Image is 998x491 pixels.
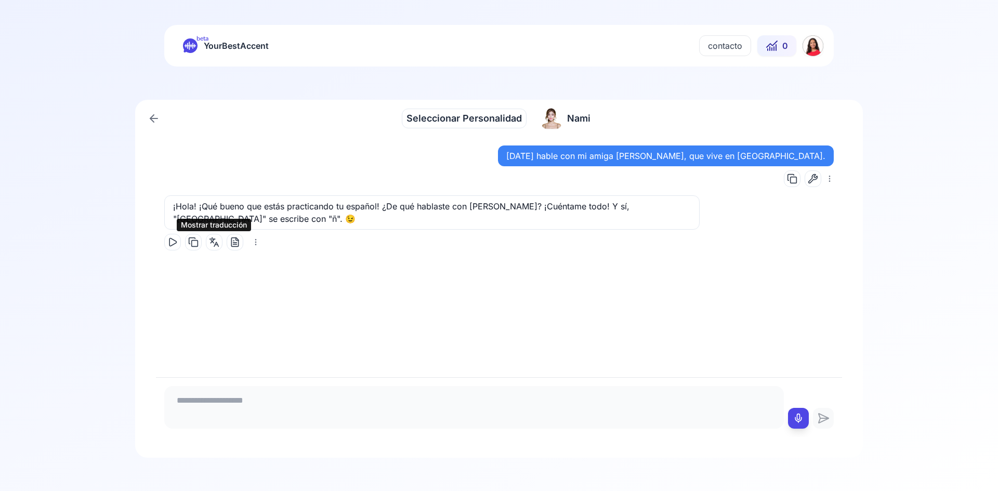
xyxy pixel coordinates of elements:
span: sí, [621,201,629,211]
button: 0 [757,35,796,56]
img: Nami [541,108,562,129]
button: sí, [621,200,629,213]
button: con [452,200,467,213]
span: qué [400,201,414,211]
span: escribe [280,214,309,224]
span: ¿De [382,201,397,211]
button: practicando [287,200,334,213]
span: ¡Hola! [173,201,196,211]
span: "ñ". [329,214,343,224]
span: YourBestAccent [204,38,269,53]
span: con [452,201,467,211]
span: hablaste [417,201,450,211]
button: NamiNami [535,104,597,133]
span: beta [196,34,208,43]
span: se [269,214,278,224]
span: Y [612,201,618,211]
img: tab_keywords_by_traffic_grey.svg [114,60,122,69]
button: ¡Cuéntame [544,200,586,213]
button: [PERSON_NAME]? [469,200,542,213]
span: 😉 [345,214,356,224]
span: ¡Cuéntame [544,201,586,211]
div: Dominio [55,61,80,68]
div: Palabras clave [125,61,163,68]
button: hablaste [417,200,450,213]
button: ¡Hola! [173,200,196,213]
button: Seleccionar Personalidad [402,104,527,133]
span: practicando [287,201,334,211]
div: Mostrar traducción [177,219,251,231]
button: todo! [589,200,610,213]
span: que [247,201,261,211]
span: [PERSON_NAME]? [469,201,542,211]
button: Reproducir audio [164,234,181,250]
button: contacto [699,35,751,56]
img: website_grey.svg [17,27,25,35]
button: "[GEOGRAPHIC_DATA]" [173,213,266,225]
button: Y [612,200,618,213]
button: qué [400,200,414,213]
span: español! [346,201,379,211]
div: [DATE] hable con mi amiga [PERSON_NAME], que vive en [GEOGRAPHIC_DATA]. [498,145,834,166]
span: estás [264,201,284,211]
span: Nami [567,111,590,126]
img: logo_orange.svg [17,17,25,25]
span: tu [336,201,344,211]
button: tu [336,200,344,213]
span: Seleccionar Personalidad [406,111,522,126]
button: con [311,213,326,225]
img: EP [803,35,823,56]
button: ¿De [382,200,397,213]
span: 0 [782,39,788,52]
button: estás [264,200,284,213]
img: tab_domain_overview_orange.svg [44,60,52,69]
button: que [247,200,261,213]
div: v 4.0.25 [29,17,51,25]
span: ¡Qué [199,201,217,211]
span: todo! [589,201,610,211]
button: "ñ". [329,213,343,225]
div: Dominio: [DOMAIN_NAME] [27,27,116,35]
button: se [269,213,278,225]
span: bueno [220,201,244,211]
a: betaYourBestAccent [175,38,277,53]
button: bueno [220,200,244,213]
button: escribe [280,213,309,225]
span: "[GEOGRAPHIC_DATA]" [173,214,266,224]
span: con [311,214,326,224]
button: español! [346,200,379,213]
button: ¡Qué [199,200,217,213]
